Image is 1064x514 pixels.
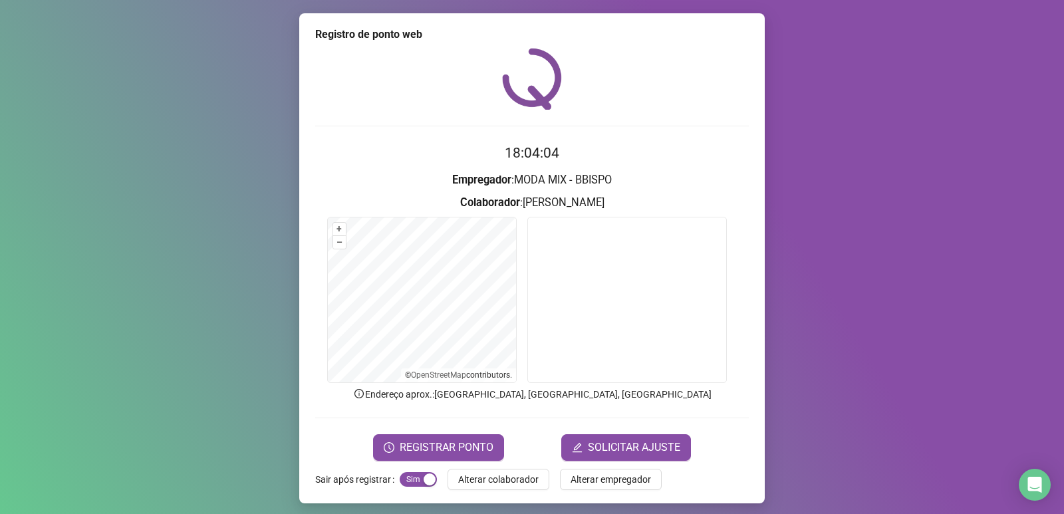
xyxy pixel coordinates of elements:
a: OpenStreetMap [411,370,466,380]
div: Open Intercom Messenger [1019,469,1051,501]
button: editSOLICITAR AJUSTE [561,434,691,461]
span: edit [572,442,583,453]
li: © contributors. [405,370,512,380]
button: Alterar empregador [560,469,662,490]
button: Alterar colaborador [448,469,549,490]
button: REGISTRAR PONTO [373,434,504,461]
time: 18:04:04 [505,145,559,161]
strong: Empregador [452,174,511,186]
span: clock-circle [384,442,394,453]
img: QRPoint [502,48,562,110]
button: + [333,223,346,235]
span: Alterar empregador [571,472,651,487]
div: Registro de ponto web [315,27,749,43]
strong: Colaborador [460,196,520,209]
span: Alterar colaborador [458,472,539,487]
span: REGISTRAR PONTO [400,440,493,455]
label: Sair após registrar [315,469,400,490]
h3: : [PERSON_NAME] [315,194,749,211]
span: info-circle [353,388,365,400]
button: – [333,236,346,249]
p: Endereço aprox. : [GEOGRAPHIC_DATA], [GEOGRAPHIC_DATA], [GEOGRAPHIC_DATA] [315,387,749,402]
h3: : MODA MIX - BBISPO [315,172,749,189]
span: SOLICITAR AJUSTE [588,440,680,455]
